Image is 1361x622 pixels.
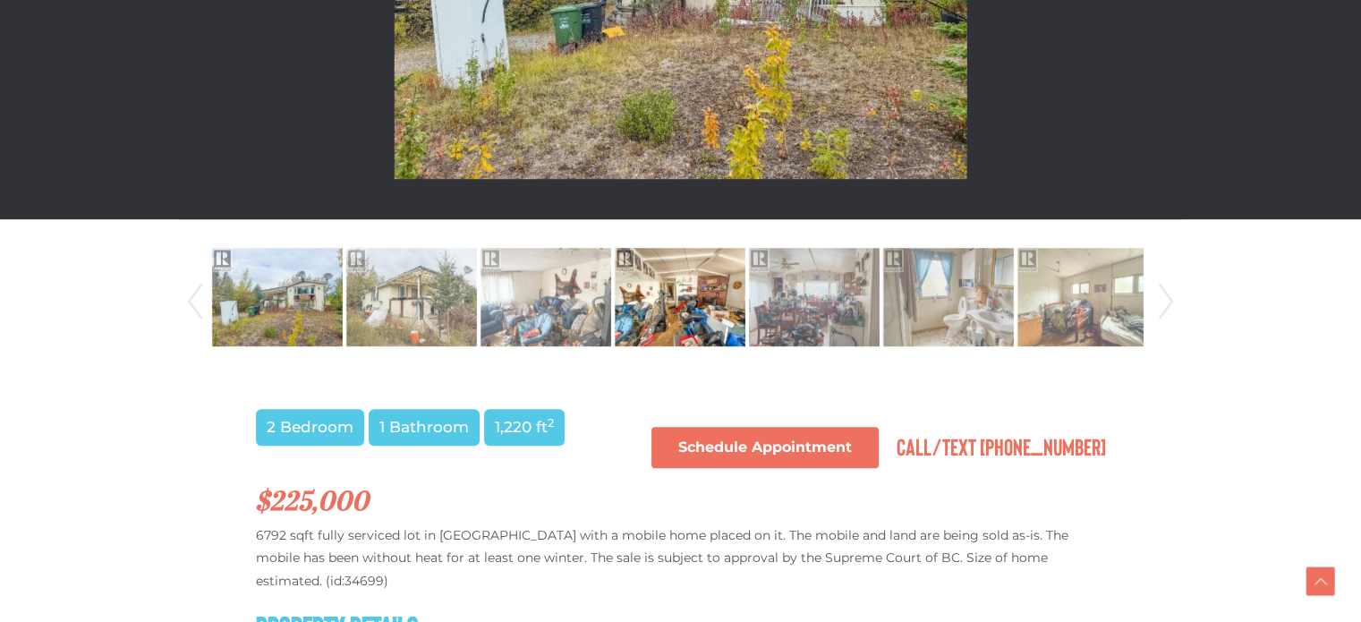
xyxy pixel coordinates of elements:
[369,409,480,445] span: 1 Bathroom
[212,246,343,348] img: Property-28958747-Photo-1.jpg
[346,246,477,348] img: Property-28958747-Photo-2.jpg
[484,409,565,445] span: 1,220 ft
[182,241,208,362] a: Prev
[615,246,745,348] img: Property-28958747-Photo-4.jpg
[1153,241,1179,362] a: Next
[256,486,1106,515] h2: $225,000
[256,524,1106,592] p: 6792 sqft fully serviced lot in [GEOGRAPHIC_DATA] with a mobile home placed on it. The mobile and...
[256,409,364,445] span: 2 Bedroom
[883,246,1014,348] img: Property-28958747-Photo-6.jpg
[749,246,880,348] img: Property-28958747-Photo-5.jpg
[678,440,852,455] span: Schedule Appointment
[548,416,554,430] sup: 2
[481,246,611,348] img: Property-28958747-Photo-3.jpg
[1017,246,1148,348] img: Property-28958747-Photo-7.jpg
[651,427,879,468] a: Schedule Appointment
[897,432,1106,460] span: Call/Text [PHONE_NUMBER]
